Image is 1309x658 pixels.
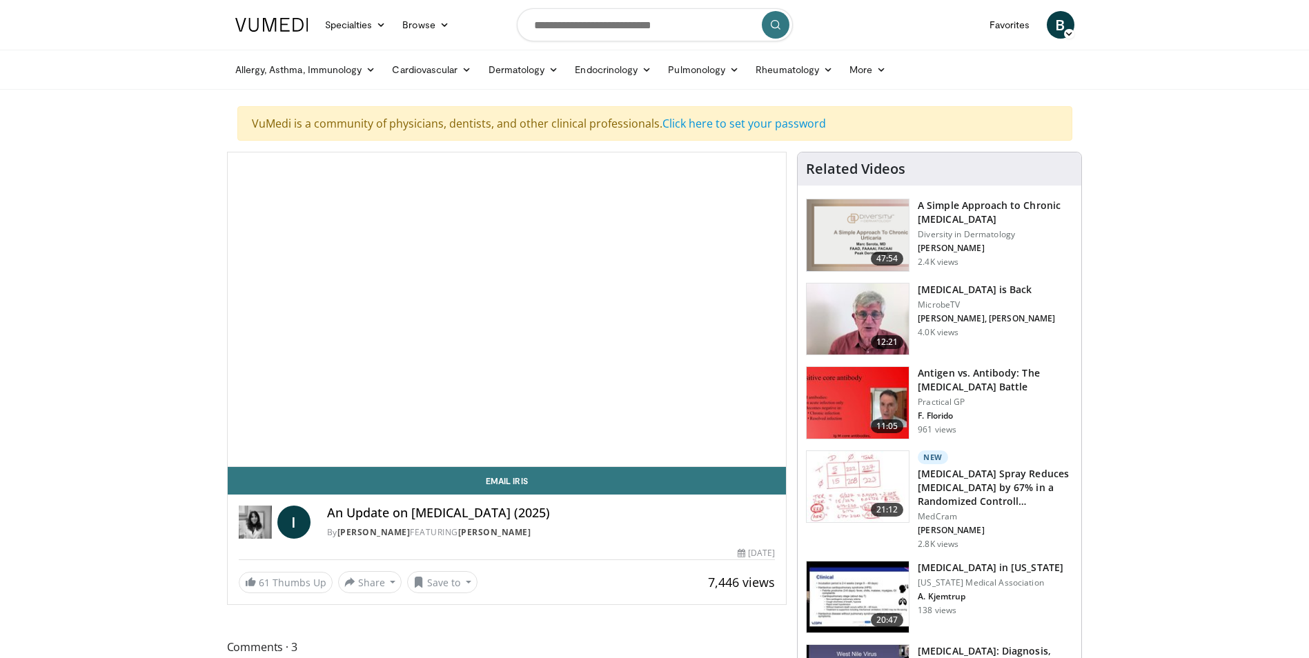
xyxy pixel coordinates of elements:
span: 21:12 [871,503,904,517]
p: MicrobeTV [918,299,1055,310]
img: 537ec807-323d-43b7-9fe0-bad00a6af604.150x105_q85_crop-smart_upscale.jpg [807,283,909,355]
a: Pulmonology [660,56,747,83]
span: 61 [259,576,270,589]
a: 20:47 [MEDICAL_DATA] in [US_STATE] [US_STATE] Medical Association A. Kjemtrup 138 views [806,561,1073,634]
img: 500bc2c6-15b5-4613-8fa2-08603c32877b.150x105_q85_crop-smart_upscale.jpg [807,451,909,523]
p: A. Kjemtrup [918,591,1063,602]
a: Specialties [317,11,395,39]
a: Dermatology [480,56,567,83]
a: 21:12 New [MEDICAL_DATA] Spray Reduces [MEDICAL_DATA] by 67% in a Randomized Controll… MedCram [P... [806,450,1073,550]
input: Search topics, interventions [517,8,793,41]
a: 47:54 A Simple Approach to Chronic [MEDICAL_DATA] Diversity in Dermatology [PERSON_NAME] 2.4K views [806,199,1073,272]
p: 138 views [918,605,956,616]
p: New [918,450,948,464]
span: Comments 3 [227,638,787,656]
a: Rheumatology [747,56,841,83]
button: Save to [407,571,478,593]
a: 11:05 Antigen vs. Antibody: The [MEDICAL_DATA] Battle Practical GP F. Florido 961 views [806,366,1073,439]
div: By FEATURING [327,526,776,539]
img: Dr. Iris Gorfinkel [239,506,272,539]
h3: [MEDICAL_DATA] Spray Reduces [MEDICAL_DATA] by 67% in a Randomized Controll… [918,467,1073,508]
a: [PERSON_NAME] [337,526,411,538]
a: Endocrinology [567,56,660,83]
span: 11:05 [871,419,904,433]
a: B [1047,11,1074,39]
p: [US_STATE] Medical Association [918,577,1063,588]
a: I [277,506,311,539]
h3: [MEDICAL_DATA] in [US_STATE] [918,561,1063,575]
h4: Related Videos [806,161,905,177]
img: 63f98061-79e7-4662-ab6e-50bc56704129.150x105_q85_crop-smart_upscale.jpg [807,561,909,633]
span: 47:54 [871,252,904,266]
p: 2.8K views [918,539,958,550]
span: 12:21 [871,335,904,349]
p: [PERSON_NAME], [PERSON_NAME] [918,313,1055,324]
a: Browse [394,11,457,39]
p: MedCram [918,511,1073,522]
h4: An Update on [MEDICAL_DATA] (2025) [327,506,776,521]
p: [PERSON_NAME] [918,525,1073,536]
h3: Antigen vs. Antibody: The [MEDICAL_DATA] Battle [918,366,1073,394]
span: 20:47 [871,613,904,627]
p: [PERSON_NAME] [918,243,1073,254]
p: Diversity in Dermatology [918,229,1073,240]
a: Cardiovascular [384,56,480,83]
p: 4.0K views [918,327,958,338]
img: 7472b800-47d2-44da-b92c-526da50404a8.150x105_q85_crop-smart_upscale.jpg [807,367,909,439]
img: VuMedi Logo [235,18,308,32]
a: Email Iris [228,467,787,495]
div: VuMedi is a community of physicians, dentists, and other clinical professionals. [237,106,1072,141]
h3: [MEDICAL_DATA] is Back [918,283,1055,297]
button: Share [338,571,402,593]
a: Click here to set your password [662,116,826,131]
a: 61 Thumbs Up [239,572,333,593]
a: More [841,56,894,83]
p: 961 views [918,424,956,435]
img: dc941aa0-c6d2-40bd-ba0f-da81891a6313.png.150x105_q85_crop-smart_upscale.png [807,199,909,271]
a: Favorites [981,11,1039,39]
a: 12:21 [MEDICAL_DATA] is Back MicrobeTV [PERSON_NAME], [PERSON_NAME] 4.0K views [806,283,1073,356]
p: F. Florido [918,410,1073,421]
video-js: Video Player [228,152,787,467]
a: Allergy, Asthma, Immunology [227,56,384,83]
div: [DATE] [738,547,775,559]
h3: A Simple Approach to Chronic [MEDICAL_DATA] [918,199,1073,226]
p: 2.4K views [918,257,958,268]
span: 7,446 views [708,574,775,590]
p: Practical GP [918,397,1073,408]
a: [PERSON_NAME] [458,526,531,538]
